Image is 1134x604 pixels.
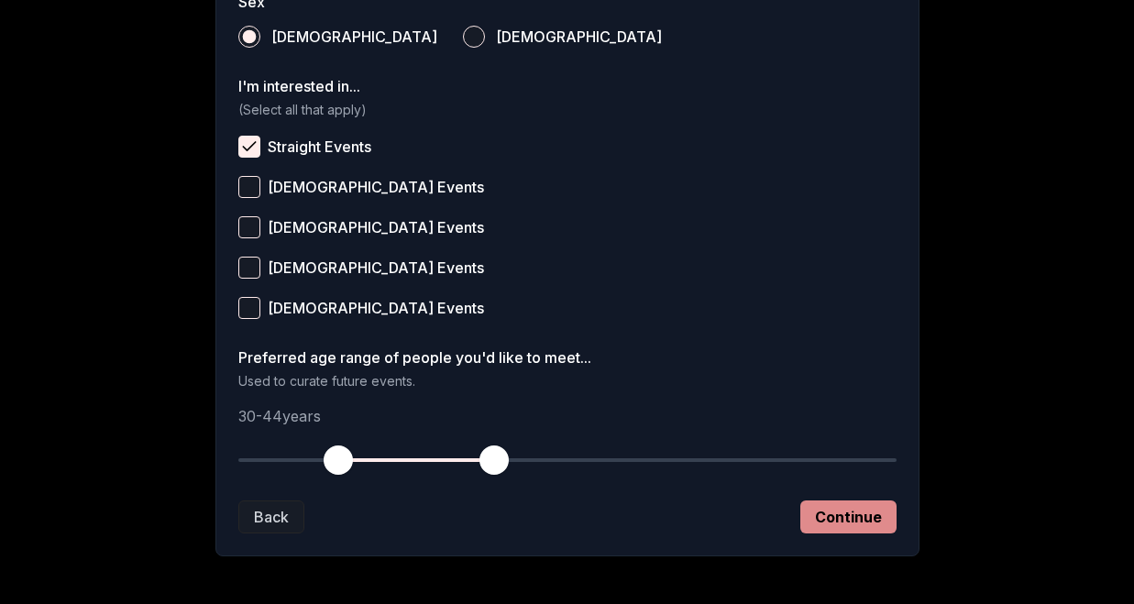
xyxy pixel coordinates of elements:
[238,372,897,390] p: Used to curate future events.
[238,350,897,365] label: Preferred age range of people you'd like to meet...
[268,260,484,275] span: [DEMOGRAPHIC_DATA] Events
[238,101,897,119] p: (Select all that apply)
[238,216,260,238] button: [DEMOGRAPHIC_DATA] Events
[238,136,260,158] button: Straight Events
[238,26,260,48] button: [DEMOGRAPHIC_DATA]
[463,26,485,48] button: [DEMOGRAPHIC_DATA]
[238,500,304,533] button: Back
[271,29,437,44] span: [DEMOGRAPHIC_DATA]
[238,297,260,319] button: [DEMOGRAPHIC_DATA] Events
[268,139,371,154] span: Straight Events
[238,79,897,93] label: I'm interested in...
[238,405,897,427] p: 30 - 44 years
[268,220,484,235] span: [DEMOGRAPHIC_DATA] Events
[496,29,662,44] span: [DEMOGRAPHIC_DATA]
[268,301,484,315] span: [DEMOGRAPHIC_DATA] Events
[238,257,260,279] button: [DEMOGRAPHIC_DATA] Events
[268,180,484,194] span: [DEMOGRAPHIC_DATA] Events
[238,176,260,198] button: [DEMOGRAPHIC_DATA] Events
[800,500,897,533] button: Continue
